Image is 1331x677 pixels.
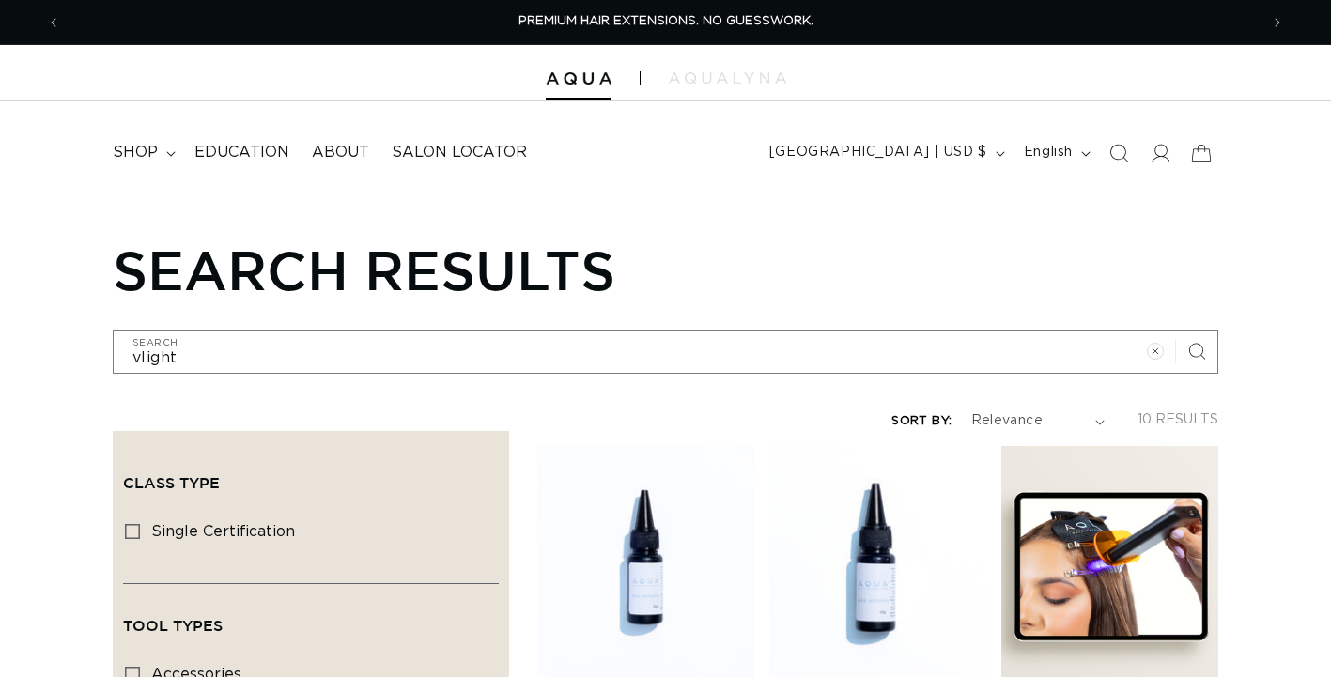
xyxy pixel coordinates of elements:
input: Search [114,331,1217,373]
button: Next announcement [1257,5,1298,40]
img: Aqua Hair Extensions [546,72,611,85]
span: English [1024,143,1073,162]
button: Clear search term [1135,331,1176,372]
summary: Search [1098,132,1139,174]
span: 10 results [1138,413,1218,426]
h1: Search results [113,238,1218,301]
summary: Tool Types (0 selected) [123,584,499,652]
button: English [1013,135,1098,171]
span: Tool Types [123,617,223,634]
span: shop [113,143,158,162]
button: Previous announcement [33,5,74,40]
button: [GEOGRAPHIC_DATA] | USD $ [758,135,1013,171]
a: About [301,131,380,174]
summary: Class Type (0 selected) [123,441,499,509]
button: Search [1176,331,1217,372]
span: PREMIUM HAIR EXTENSIONS. NO GUESSWORK. [518,15,813,27]
img: aqualyna.com [669,72,786,84]
label: Sort by: [891,415,952,427]
span: Education [194,143,289,162]
span: single certification [151,524,295,539]
span: [GEOGRAPHIC_DATA] | USD $ [769,143,987,162]
a: Salon Locator [380,131,538,174]
span: Salon Locator [392,143,527,162]
span: About [312,143,369,162]
a: Education [183,131,301,174]
summary: shop [101,131,183,174]
span: Class Type [123,474,220,491]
